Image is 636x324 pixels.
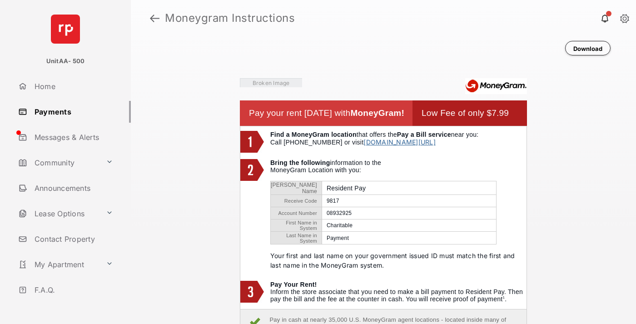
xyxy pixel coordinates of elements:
td: Low Fee of only $7.99 [422,100,518,126]
a: Payments [15,101,131,123]
td: 9817 [322,195,496,207]
a: Contact Property [15,228,131,250]
a: Home [15,75,131,97]
a: Lease Options [15,203,102,224]
a: Announcements [15,177,131,199]
b: Find a MoneyGram location [270,131,357,138]
p: Your first and last name on your government issued ID must match the first and last name in the M... [270,251,527,270]
td: First Name in System [271,219,322,232]
img: svg+xml;base64,PHN2ZyB4bWxucz0iaHR0cDovL3d3dy53My5vcmcvMjAwMC9zdmciIHdpZHRoPSI2NCIgaGVpZ2h0PSI2NC... [51,15,80,44]
td: Charitable [322,219,496,232]
a: Community [15,152,102,174]
img: 1 [240,131,264,153]
a: F.A.Q. [15,279,131,301]
td: Payment [322,232,496,244]
b: Pay a Bill service [397,131,451,138]
td: [PERSON_NAME] Name [271,181,322,195]
a: My Apartment [15,254,102,275]
td: information to the MoneyGram Location with you: [270,159,527,276]
img: Moneygram [465,78,527,94]
td: Inform the store associate that you need to make a bill payment to Resident Pay. Then pay the bil... [270,281,527,304]
img: 3 [240,281,264,303]
td: 08932925 [322,207,496,219]
b: Bring the following [270,159,330,166]
td: Pay your rent [DATE] with [249,100,412,126]
sup: 1 [502,295,505,299]
p: UnitAA- 500 [46,57,85,66]
td: that offers the near you: Call [PHONE_NUMBER] or visit [270,131,527,155]
td: Account Number [271,207,322,219]
a: [DOMAIN_NAME][URL] [363,138,435,146]
strong: Moneygram Instructions [165,13,295,24]
td: Last Name in System [271,232,322,244]
a: Messages & Alerts [15,126,131,148]
b: MoneyGram! [350,108,404,118]
button: Download [565,41,611,55]
td: Resident Pay [322,181,496,195]
img: 2 [240,159,264,181]
b: Pay Your Rent! [270,281,317,288]
td: Receive Code [271,195,322,207]
img: Vaibhav Square [240,78,302,87]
